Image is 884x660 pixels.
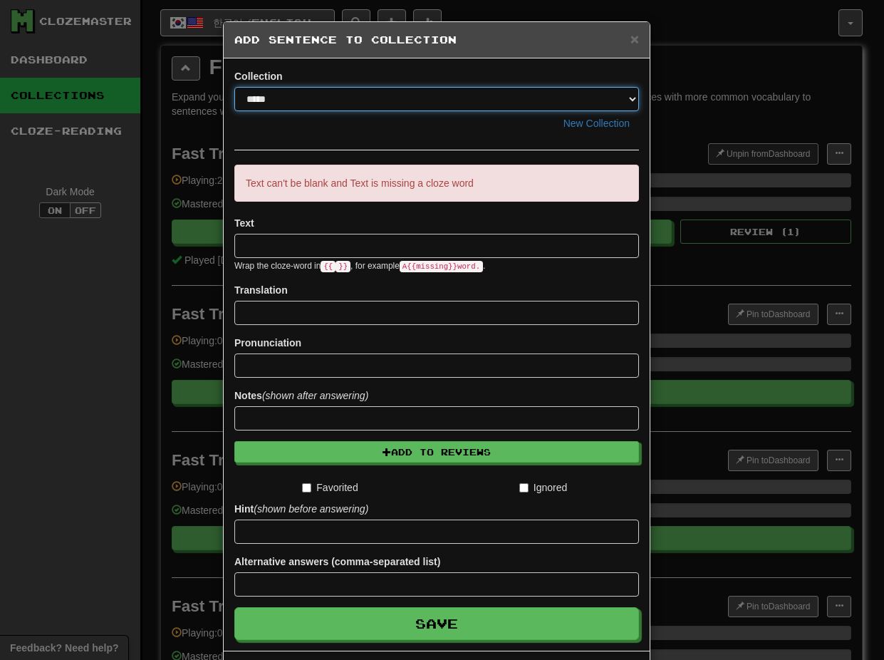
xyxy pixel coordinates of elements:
button: New Collection [554,111,639,135]
label: Notes [234,388,368,403]
h5: Add Sentence to Collection [234,33,639,47]
em: (shown before answering) [254,503,368,515]
em: (shown after answering) [262,390,368,401]
label: Collection [234,69,283,83]
label: Hint [234,502,368,516]
label: Favorited [302,480,358,495]
button: Add to Reviews [234,441,639,463]
button: Save [234,607,639,640]
code: A {{ missing }} word. [400,261,483,272]
span: × [630,31,639,47]
code: {{ [321,261,336,272]
label: Text [234,216,254,230]
label: Translation [234,283,288,297]
input: Ignored [519,483,529,493]
button: Close [630,31,639,46]
p: Text can't be blank and Text is missing a cloze word [234,165,639,202]
label: Ignored [519,480,567,495]
code: }} [336,261,350,272]
label: Pronunciation [234,336,301,350]
small: Wrap the cloze-word in , for example . [234,261,485,271]
label: Alternative answers (comma-separated list) [234,555,440,569]
input: Favorited [302,483,311,493]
